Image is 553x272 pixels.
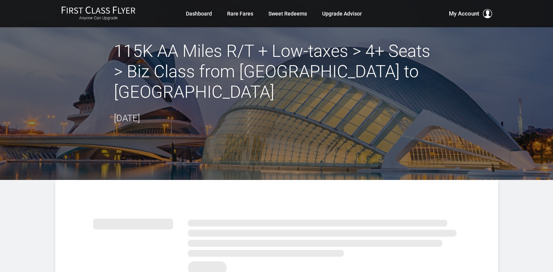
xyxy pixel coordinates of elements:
button: My Account [449,9,492,18]
a: Sweet Redeems [268,7,307,20]
img: First Class Flyer [61,6,136,14]
h2: 115K AA Miles R/T + Low-taxes > 4+ Seats > Biz Class from [GEOGRAPHIC_DATA] to [GEOGRAPHIC_DATA] [114,41,439,102]
a: Rare Fares [227,7,253,20]
a: Dashboard [186,7,212,20]
span: My Account [449,9,479,18]
a: First Class FlyerAnyone Can Upgrade [61,6,136,21]
small: Anyone Can Upgrade [61,16,136,21]
time: [DATE] [114,113,140,123]
a: Upgrade Advisor [322,7,362,20]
